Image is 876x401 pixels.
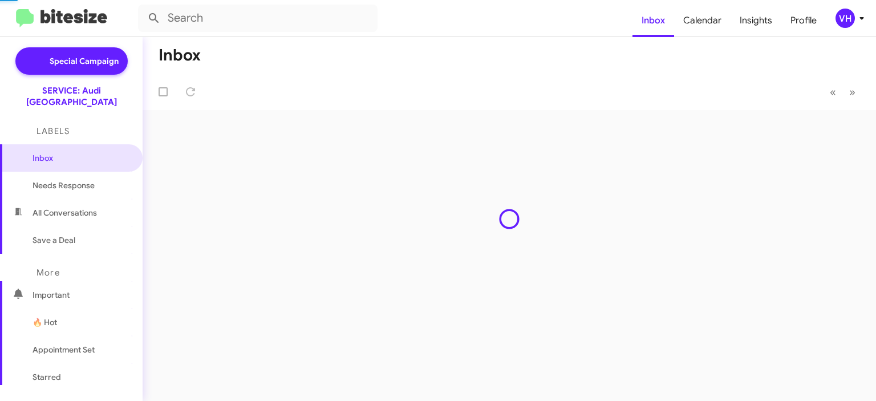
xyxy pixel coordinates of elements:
[781,4,826,37] a: Profile
[674,4,731,37] a: Calendar
[33,180,129,191] span: Needs Response
[33,317,57,328] span: 🔥 Hot
[823,80,843,104] button: Previous
[836,9,855,28] div: VH
[33,234,75,246] span: Save a Deal
[842,80,862,104] button: Next
[33,371,61,383] span: Starred
[824,80,862,104] nav: Page navigation example
[632,4,674,37] a: Inbox
[849,85,855,99] span: »
[33,289,129,301] span: Important
[33,152,129,164] span: Inbox
[15,47,128,75] a: Special Campaign
[731,4,781,37] a: Insights
[826,9,863,28] button: VH
[50,55,119,67] span: Special Campaign
[159,46,201,64] h1: Inbox
[830,85,836,99] span: «
[36,268,60,278] span: More
[33,344,95,355] span: Appointment Set
[138,5,378,32] input: Search
[36,126,70,136] span: Labels
[33,207,97,218] span: All Conversations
